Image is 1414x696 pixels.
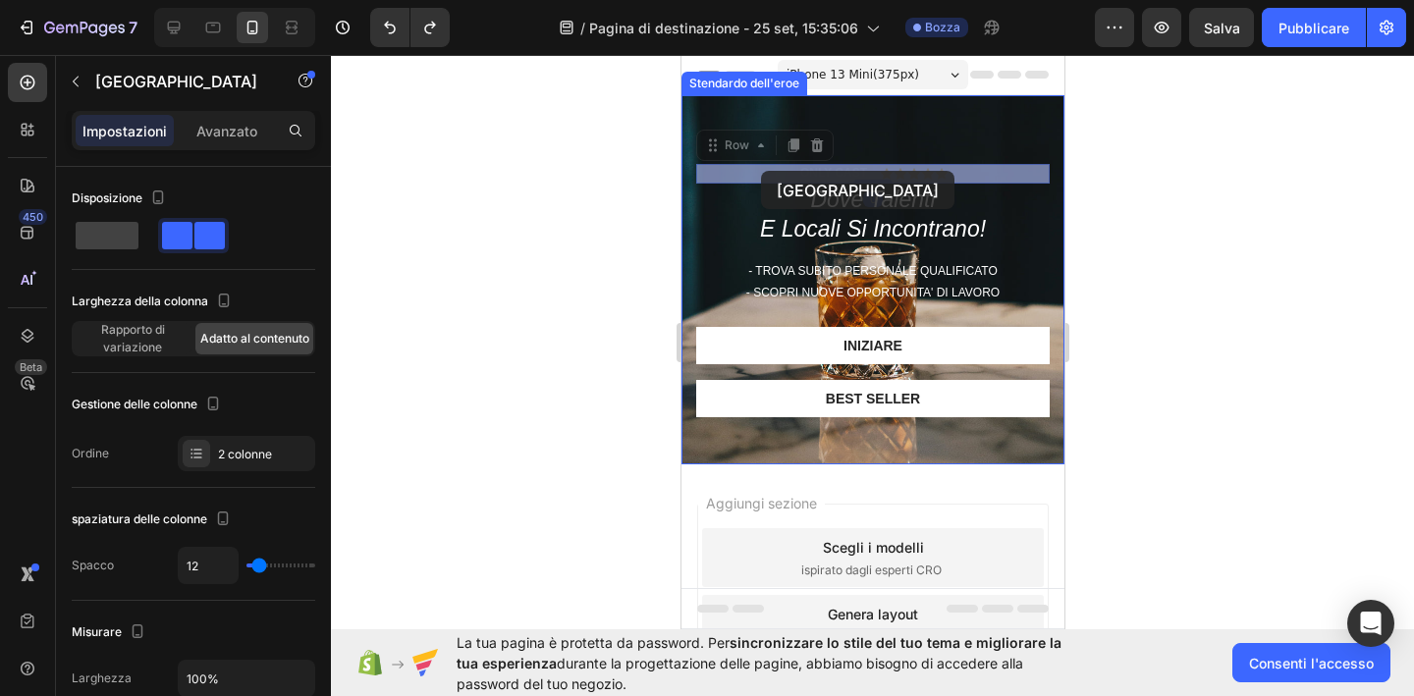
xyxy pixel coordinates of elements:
font: spaziatura delle colonne [72,511,207,526]
font: durante la progettazione delle pagine, abbiamo bisogno di accedere alla password del tuo negozio. [457,655,1023,692]
font: Bozza [925,20,960,34]
font: Larghezza della colonna [72,294,208,308]
font: La tua pagina è protetta da password. Per [457,634,730,651]
font: Pubblicare [1278,20,1349,36]
font: 2 colonne [218,447,272,461]
font: Avanzato [196,123,257,139]
div: Apri Intercom Messenger [1347,600,1394,647]
font: Gestione delle colonne [72,397,197,411]
font: / [580,20,585,36]
font: 450 [23,210,43,224]
button: Consenti l'accesso [1232,643,1390,682]
font: Beta [20,360,42,374]
font: [GEOGRAPHIC_DATA] [95,72,257,91]
font: Consenti l'accesso [1249,655,1374,671]
font: 7 [129,18,137,37]
button: Salva [1189,8,1254,47]
font: Pagina di destinazione - 25 set, 15:35:06 [589,20,858,36]
font: Rapporto di variazione [101,322,165,354]
font: Ordine [72,446,109,460]
font: Misurare [72,624,122,639]
div: Annulla/Ripristina [370,8,450,47]
input: Auto [179,661,314,696]
font: Larghezza [72,670,132,685]
input: Auto [179,548,238,583]
iframe: Area di progettazione [681,55,1064,629]
button: Pubblicare [1262,8,1366,47]
font: Adatto al contenuto [200,331,309,346]
font: sincronizzare lo stile del tuo tema e migliorare la tua esperienza [457,634,1061,671]
p: Riga [95,70,262,93]
font: Disposizione [72,190,142,205]
font: Impostazioni [82,123,167,139]
font: Salva [1204,20,1240,36]
font: Spacco [72,558,114,572]
button: 7 [8,8,146,47]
